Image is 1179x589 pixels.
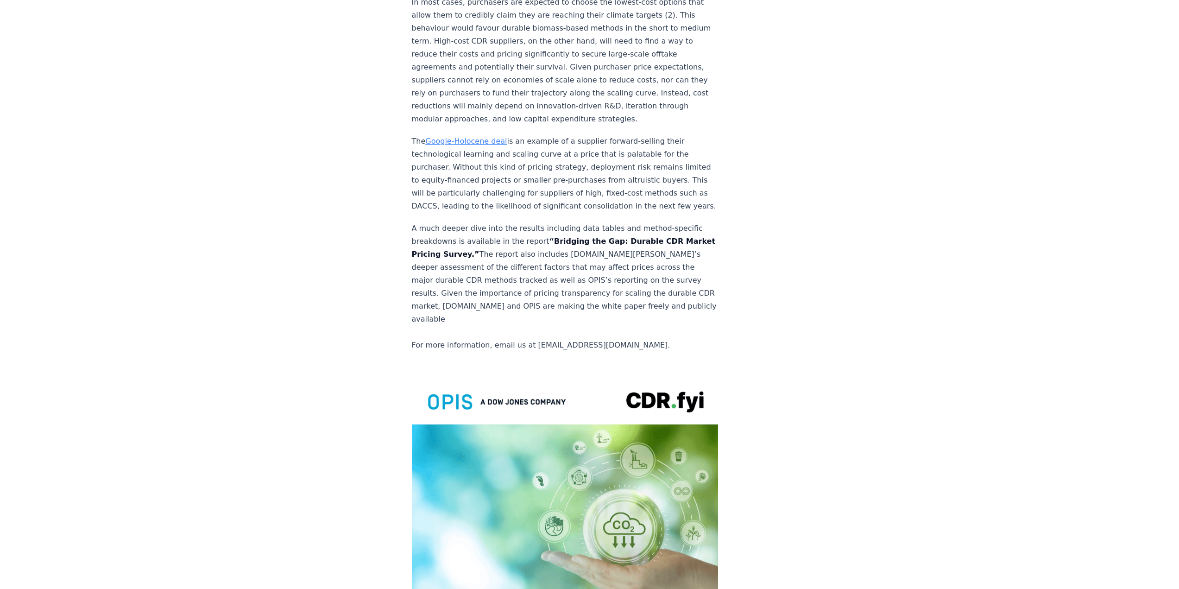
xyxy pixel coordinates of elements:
[412,135,719,213] p: The is an example of a supplier forward-selling their technological learning and scaling curve at...
[425,137,507,146] a: Google-Holocene deal
[412,222,719,352] p: A much deeper dive into the results including data tables and method-specific breakdowns is avail...
[412,237,716,259] strong: “Bridging the Gap: Durable CDR Market Pricing Survey.”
